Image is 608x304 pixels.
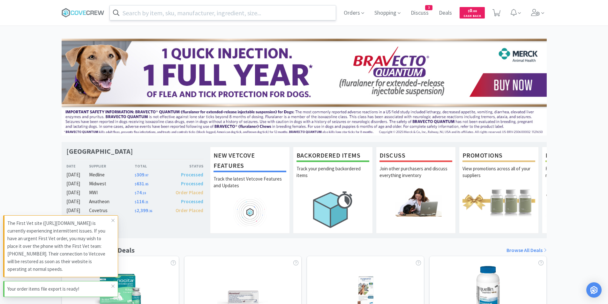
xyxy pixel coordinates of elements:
[176,207,203,213] span: Order Placed
[462,188,535,217] img: hero_promotions.png
[66,189,204,196] a: [DATE]MWI$74.19Order Placed
[135,189,146,196] span: 74
[89,163,135,169] div: Supplier
[425,5,432,10] span: 3
[89,189,135,196] div: MWI
[462,150,535,162] h1: Promotions
[296,188,369,231] img: hero_backorders.png
[586,282,602,298] div: Open Intercom Messenger
[379,150,452,162] h1: Discuss
[66,147,133,156] h1: [GEOGRAPHIC_DATA]
[142,191,146,195] span: . 19
[66,180,204,188] a: [DATE]Midwest$631.85Processed
[89,180,135,188] div: Midwest
[135,198,148,204] span: 116
[66,207,204,214] a: [DATE]Covetrus$2,399.36Order Placed
[66,198,204,205] a: [DATE]Amatheon$116.21Processed
[89,198,135,205] div: Amatheon
[135,200,137,204] span: $
[66,171,204,179] a: [DATE]Medline$309.97Processed
[135,163,169,169] div: Total
[66,163,89,169] div: Date
[135,172,148,178] span: 309
[144,173,148,177] span: . 97
[144,200,148,204] span: . 21
[459,147,539,234] a: PromotionsView promotions across all of your suppliers
[460,4,485,21] a: $0.00Cash Back
[135,181,148,187] span: 631
[463,14,481,19] span: Cash Back
[66,189,89,196] div: [DATE]
[66,180,89,188] div: [DATE]
[148,209,152,213] span: . 36
[169,163,204,169] div: Status
[376,147,456,234] a: DiscussJoin other purchasers and discuss everything inventory
[135,191,137,195] span: $
[144,182,148,186] span: . 85
[135,182,137,186] span: $
[66,171,89,179] div: [DATE]
[135,209,137,213] span: $
[462,165,535,188] p: View promotions across all of your suppliers
[110,5,336,20] input: Search by item, sku, manufacturer, ingredient, size...
[436,10,454,16] a: Deals
[62,39,547,136] img: 3ffb5edee65b4d9ab6d7b0afa510b01f.jpg
[7,285,111,293] p: Your order items file export is ready!
[296,150,369,162] h1: Backordered Items
[472,9,477,13] span: . 00
[296,165,369,188] p: Track your pending backordered items
[214,150,286,172] h1: New Vetcove Features
[135,173,137,177] span: $
[468,9,469,13] span: $
[181,181,203,187] span: Processed
[7,219,111,273] p: The First Vet site ([URL][DOMAIN_NAME]) is currently experiencing intermittent issues. If you hav...
[66,198,89,205] div: [DATE]
[468,7,477,13] span: 0
[89,171,135,179] div: Medline
[379,188,452,217] img: hero_discuss.png
[379,165,452,188] p: Join other purchasers and discuss everything inventory
[181,198,203,204] span: Processed
[176,189,203,196] span: Order Placed
[66,207,89,214] div: [DATE]
[408,10,431,16] a: Discuss3
[181,172,203,178] span: Processed
[135,207,152,213] span: 2,399
[214,175,286,198] p: Track the latest Vetcove Features and Updates
[293,147,373,234] a: Backordered ItemsTrack your pending backordered items
[214,198,286,227] img: hero_feature_roadmap.png
[210,147,290,234] a: New Vetcove FeaturesTrack the latest Vetcove Features and Updates
[507,246,547,255] a: Browse All Deals
[89,207,135,214] div: Covetrus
